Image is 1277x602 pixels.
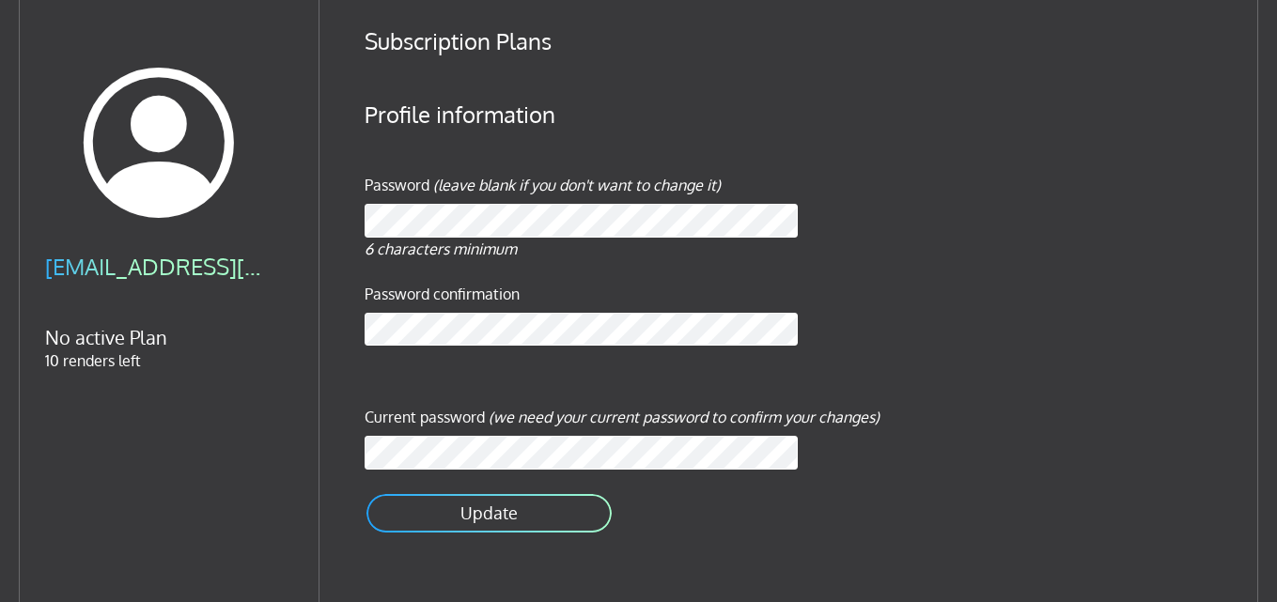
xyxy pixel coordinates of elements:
h4: [EMAIL_ADDRESS][DOMAIN_NAME] [45,253,273,281]
label: Current password [365,406,485,428]
h4: Subscription Plans [365,27,1232,55]
i: (leave blank if you don't want to change it) [433,176,721,194]
label: Password [365,174,429,196]
div: 10 renders left [45,253,273,372]
em: 6 characters minimum [365,239,517,258]
h4: Profile information [365,100,1232,129]
h5: No active Plan [45,326,273,349]
button: Update [365,492,614,534]
i: (we need your current password to confirm your changes) [489,408,880,426]
label: Password confirmation [365,283,520,305]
